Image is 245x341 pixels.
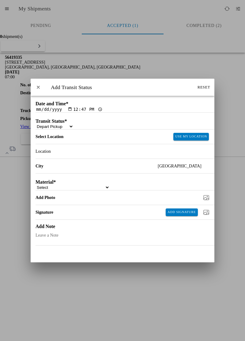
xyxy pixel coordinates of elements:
ion-button: Add Signature [166,208,198,216]
span: Location [36,149,51,154]
ion-button: Reset [195,82,213,92]
ion-label: Material [36,179,166,188]
ion-label: Add Note [36,224,166,230]
ion-label: City [36,164,153,169]
ion-label: Date and Time [36,101,166,109]
label: Signature [36,210,53,215]
label: Select Location [36,134,63,139]
ion-button: Use My Location [173,133,209,141]
ion-label: Transit Status [36,118,166,127]
ion-title: Add Transit Status [45,84,194,91]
